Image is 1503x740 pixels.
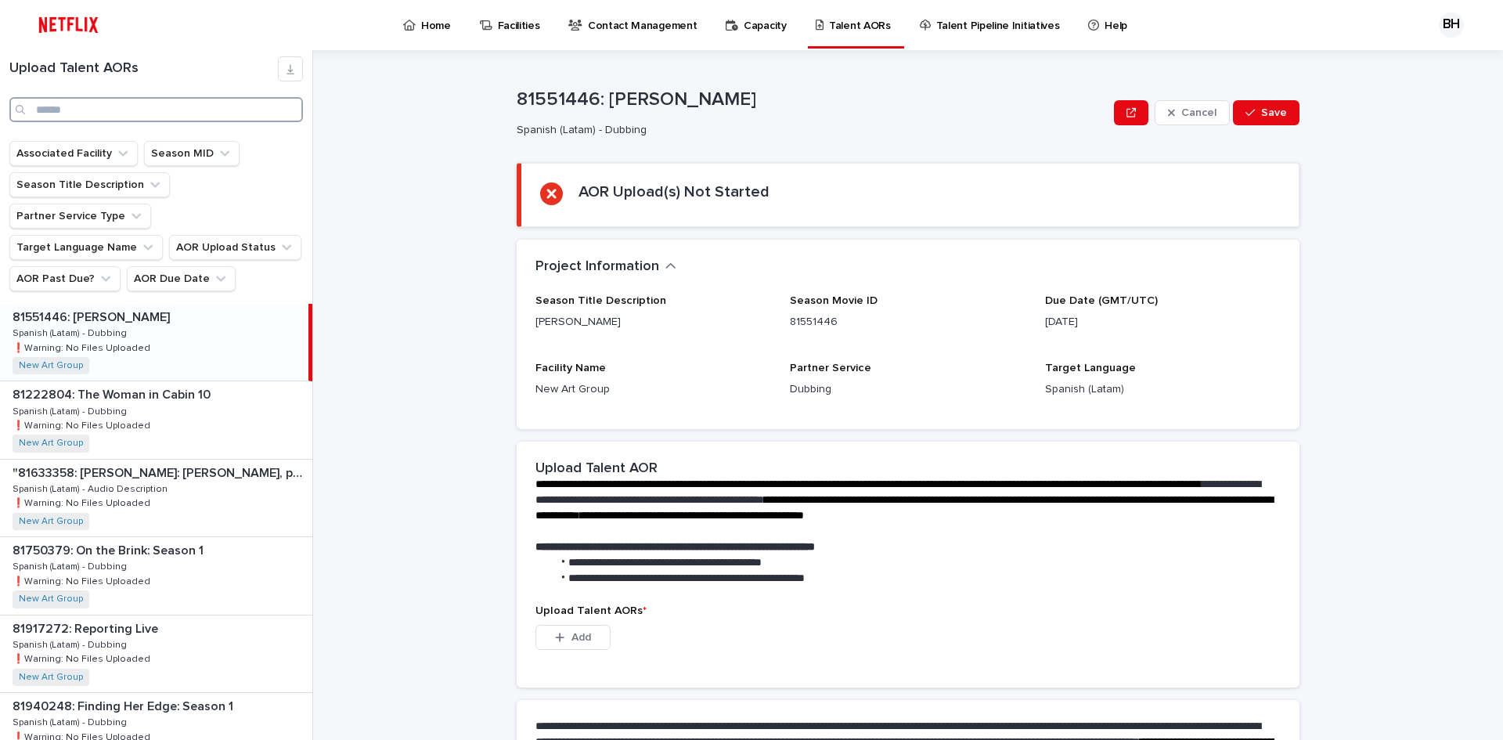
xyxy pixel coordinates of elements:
button: Project Information [535,258,676,276]
a: New Art Group [19,594,83,605]
p: Dubbing [790,381,1025,398]
button: AOR Past Due? [9,266,121,291]
h2: AOR Upload(s) Not Started [578,182,770,201]
span: Due Date (GMT/UTC) [1045,295,1158,306]
img: ifQbXi3ZQGMSEF7WDB7W [31,9,106,41]
button: Associated Facility [9,141,138,166]
p: ❗️Warning: No Files Uploaded [13,340,153,354]
span: Season Movie ID [790,295,878,306]
p: 81551446: [PERSON_NAME] [13,307,173,325]
p: Spanish (Latam) - Audio Description [13,481,171,495]
button: AOR Upload Status [169,235,301,260]
span: Save [1261,107,1287,118]
span: Target Language [1045,363,1136,374]
button: AOR Due Date [127,266,236,291]
p: Spanish (Latam) - Dubbing [13,637,130,651]
input: Search [9,97,303,122]
span: Add [571,632,591,643]
button: Save [1233,100,1299,125]
p: Spanish (Latam) [1045,381,1281,398]
button: Season MID [144,141,240,166]
h1: Upload Talent AORs [9,60,278,78]
a: New Art Group [19,360,83,371]
p: 81222804: The Woman in Cabin 10 [13,384,214,402]
p: ❗️Warning: No Files Uploaded [13,573,153,587]
p: 81940248: Finding Her Edge: Season 1 [13,696,236,714]
a: New Art Group [19,516,83,527]
p: New Art Group [535,381,771,398]
p: ❗️Warning: No Files Uploaded [13,651,153,665]
p: 81551446: [PERSON_NAME] [517,88,1108,111]
a: New Art Group [19,438,83,449]
p: Spanish (Latam) - Dubbing [13,714,130,728]
span: Season Title Description [535,295,666,306]
button: Partner Service Type [9,204,151,229]
h2: Upload Talent AOR [535,460,658,478]
button: Cancel [1155,100,1230,125]
p: 81750379: On the Brink: Season 1 [13,540,207,558]
h2: Project Information [535,258,659,276]
p: "81633358: Juan Gabriel: Debo, puedo y quiero: Limited Series" [13,463,309,481]
p: Spanish (Latam) - Dubbing [13,325,130,339]
span: Facility Name [535,363,606,374]
div: BH [1439,13,1464,38]
p: ❗️Warning: No Files Uploaded [13,495,153,509]
span: Cancel [1181,107,1216,118]
p: Spanish (Latam) - Dubbing [517,124,1101,137]
p: Spanish (Latam) - Dubbing [13,558,130,572]
span: Partner Service [790,363,871,374]
p: ❗️Warning: No Files Uploaded [13,417,153,431]
button: Target Language Name [9,235,163,260]
button: Season Title Description [9,172,170,197]
a: New Art Group [19,672,83,683]
button: Add [535,625,611,650]
p: [PERSON_NAME] [535,314,771,330]
p: 81917272: Reporting Live [13,619,161,637]
p: [DATE] [1045,314,1281,330]
p: 81551446 [790,314,1025,330]
p: Spanish (Latam) - Dubbing [13,403,130,417]
span: Upload Talent AORs [535,605,647,616]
